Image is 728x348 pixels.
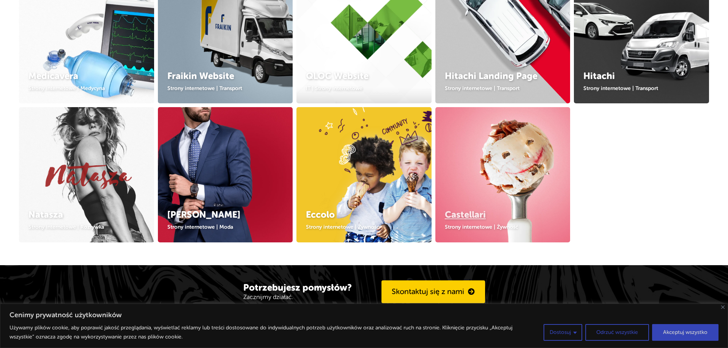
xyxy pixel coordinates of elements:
[80,85,105,91] a: Medycyna
[9,323,538,342] p: Używamy plików cookie, aby poprawić jakość przeglądania, wyświetlać reklamy lub treści dostosowan...
[9,310,719,320] p: Cenimy prywatność użytkowników
[28,85,76,91] a: Strony internetowe
[28,224,76,230] a: Strony internetowe
[583,71,615,81] a: Hitachi
[445,209,486,220] a: Castellari
[721,305,725,309] img: Close
[315,85,362,91] a: Strony internetowe
[635,85,658,91] a: Transport
[445,71,537,81] a: Hitachi Landing Page
[167,224,215,230] a: Strony internetowe
[296,107,432,242] img: Eccolo
[494,224,495,230] span: |
[445,85,492,91] a: Strony internetowe
[19,107,154,242] img: Natasza
[167,71,234,81] a: Fraikin Website
[312,85,314,91] span: |
[219,85,242,91] a: Transport
[497,224,518,230] a: Żywność
[306,224,353,230] a: Strony internetowe
[167,209,240,220] a: [PERSON_NAME]
[494,85,495,91] span: |
[435,107,570,242] img: Castellari
[28,71,78,81] a: Medicavera
[158,107,293,242] img: Maurizio Benttoni
[306,209,335,220] a: Eccolo
[306,85,310,91] a: IT
[583,85,631,91] a: Strony internetowe
[585,324,649,341] button: Odrzuć wszystkie
[544,324,582,341] button: Dostosuj
[355,224,356,230] span: |
[497,85,520,91] a: Transport
[445,224,492,230] a: Strony internetowe
[381,280,485,303] a: Skontaktuj się z nami
[216,85,218,91] span: |
[721,305,725,309] button: Blisko
[243,294,352,300] p: Zacznijmy działać.
[80,224,104,230] a: Rozrywka
[216,224,218,230] span: |
[167,85,215,91] a: Strony internetowe
[28,209,63,220] a: Natasza
[358,224,379,230] a: Żywność
[632,85,634,91] span: |
[306,71,369,81] a: QLOC Website
[77,85,79,91] span: |
[77,224,79,230] span: |
[243,283,352,292] h3: Potrzebujesz pomysłów?
[219,224,233,230] a: Moda
[652,324,719,341] button: Akceptuj wszystko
